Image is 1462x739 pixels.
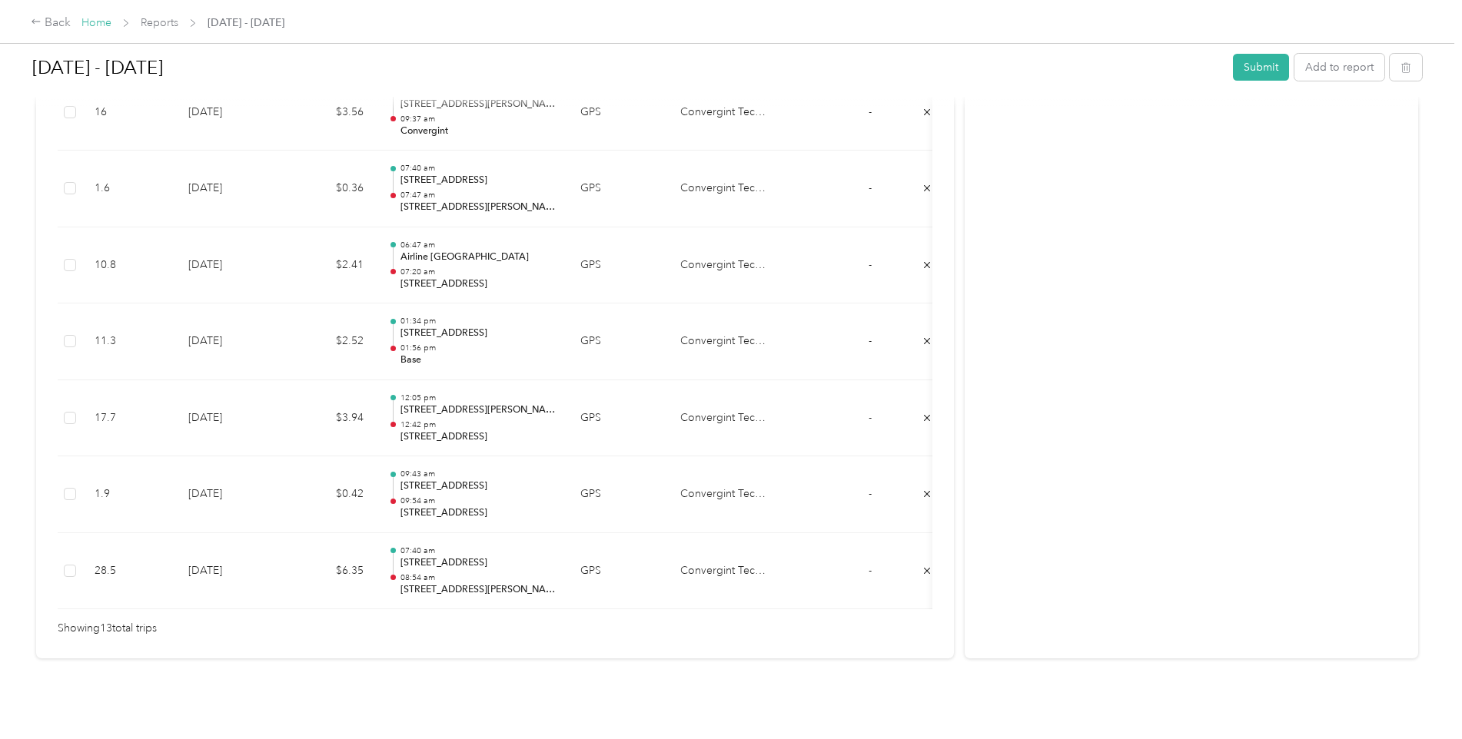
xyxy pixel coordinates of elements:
[400,419,556,430] p: 12:42 pm
[668,533,783,610] td: Convergint Technologies
[82,227,176,304] td: 10.8
[400,250,556,264] p: Airline [GEOGRAPHIC_DATA]
[284,151,376,227] td: $0.36
[869,411,872,424] span: -
[284,533,376,610] td: $6.35
[568,151,668,227] td: GPS
[400,174,556,187] p: [STREET_ADDRESS]
[869,487,872,500] span: -
[208,15,284,31] span: [DATE] - [DATE]
[400,583,556,597] p: [STREET_ADDRESS][PERSON_NAME]
[31,14,71,32] div: Back
[400,277,556,291] p: [STREET_ADDRESS]
[176,303,284,380] td: [DATE]
[400,124,556,138] p: Convergint
[400,495,556,506] p: 09:54 am
[400,393,556,403] p: 12:05 pm
[284,303,376,380] td: $2.52
[568,227,668,304] td: GPS
[869,334,872,347] span: -
[568,380,668,457] td: GPS
[284,227,376,304] td: $2.41
[82,75,176,151] td: 16
[1376,653,1462,739] iframe: Everlance-gr Chat Button Frame
[400,190,556,200] p: 07:47 am
[284,75,376,151] td: $3.56
[176,151,284,227] td: [DATE]
[869,258,872,271] span: -
[82,380,176,457] td: 17.7
[568,533,668,610] td: GPS
[82,456,176,533] td: 1.9
[400,240,556,250] p: 06:47 am
[400,353,556,367] p: Base
[668,151,783,227] td: Convergint Technologies
[176,75,284,151] td: [DATE]
[400,200,556,214] p: [STREET_ADDRESS][PERSON_NAME]
[869,564,872,577] span: -
[82,303,176,380] td: 11.3
[400,572,556,583] p: 08:54 am
[58,620,157,637] span: Showing 13 total trips
[568,456,668,533] td: GPS
[400,316,556,326] p: 01:34 pm
[82,151,176,227] td: 1.6
[400,545,556,556] p: 07:40 am
[1233,54,1289,81] button: Submit
[400,114,556,124] p: 09:37 am
[284,456,376,533] td: $0.42
[668,380,783,457] td: Convergint Technologies
[400,403,556,417] p: [STREET_ADDRESS][PERSON_NAME]
[400,163,556,174] p: 07:40 am
[400,343,556,353] p: 01:56 pm
[400,506,556,520] p: [STREET_ADDRESS]
[141,16,178,29] a: Reports
[284,380,376,457] td: $3.94
[82,533,176,610] td: 28.5
[176,227,284,304] td: [DATE]
[668,456,783,533] td: Convergint Technologies
[81,16,111,29] a: Home
[400,326,556,340] p: [STREET_ADDRESS]
[1294,54,1384,81] button: Add to report
[568,303,668,380] td: GPS
[176,533,284,610] td: [DATE]
[668,227,783,304] td: Convergint Technologies
[400,469,556,479] p: 09:43 am
[869,181,872,194] span: -
[568,75,668,151] td: GPS
[869,105,872,118] span: -
[176,456,284,533] td: [DATE]
[176,380,284,457] td: [DATE]
[668,303,783,380] td: Convergint Technologies
[400,556,556,570] p: [STREET_ADDRESS]
[32,49,1222,86] h1: Sep 1 - 30, 2025
[400,430,556,444] p: [STREET_ADDRESS]
[400,267,556,277] p: 07:20 am
[400,479,556,493] p: [STREET_ADDRESS]
[668,75,783,151] td: Convergint Technologies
